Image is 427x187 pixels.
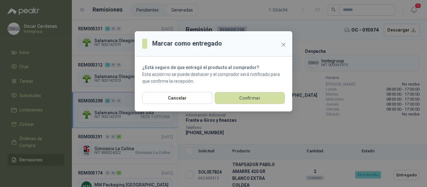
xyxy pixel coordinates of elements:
button: Cancelar [142,92,212,104]
p: Esta acción no se puede deshacer y el comprador será notificado para que confirme la recepción. [142,71,285,85]
button: Close [279,40,289,50]
button: Confirmar [215,92,285,104]
span: close [281,42,286,47]
h3: Marcar como entregado [152,39,222,48]
strong: ¿Está seguro de que entregó el producto al comprador? [142,65,259,70]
